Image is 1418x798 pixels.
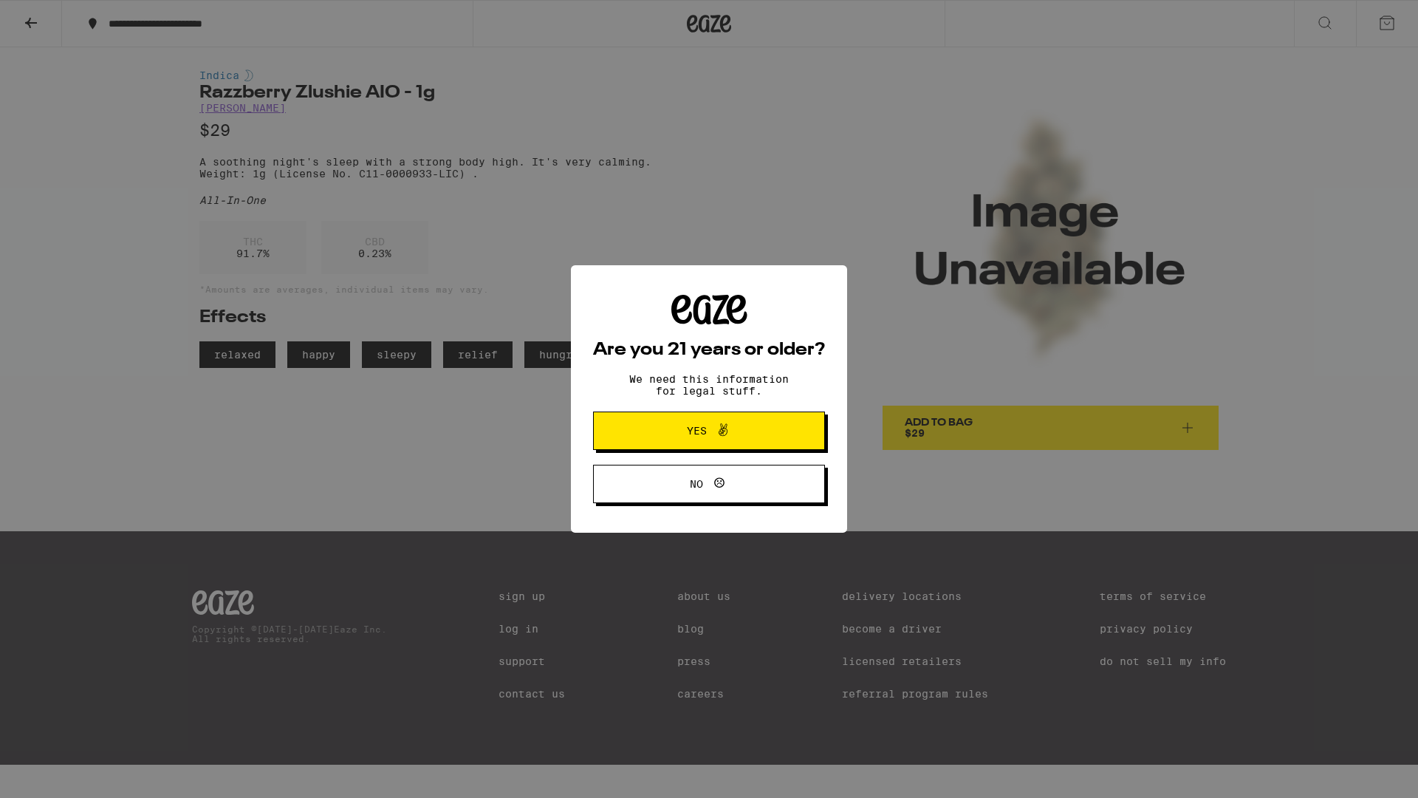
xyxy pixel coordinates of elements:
[617,373,801,397] p: We need this information for legal stuff.
[1326,754,1403,791] iframe: Opens a widget where you can find more information
[690,479,703,489] span: No
[593,341,825,359] h2: Are you 21 years or older?
[593,465,825,503] button: No
[687,426,707,436] span: Yes
[593,412,825,450] button: Yes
